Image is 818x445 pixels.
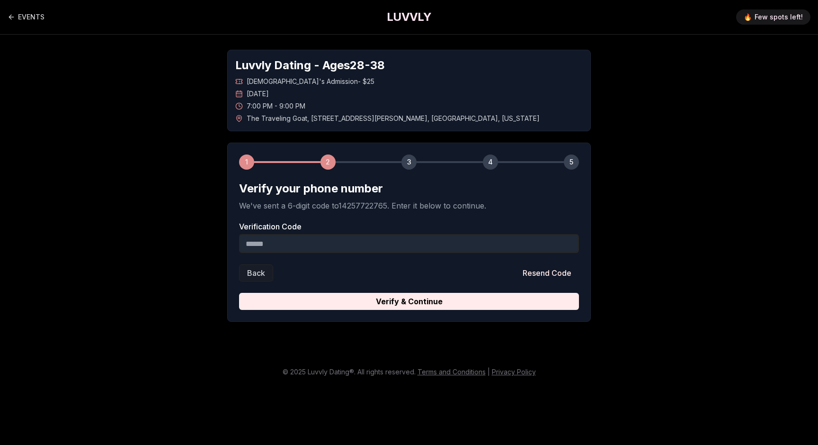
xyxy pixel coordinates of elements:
[239,154,254,170] div: 1
[239,264,273,282] button: Back
[247,77,374,86] span: [DEMOGRAPHIC_DATA]'s Admission - $25
[239,181,579,196] h2: Verify your phone number
[483,154,498,170] div: 4
[247,114,540,123] span: The Traveling Goat , [STREET_ADDRESS][PERSON_NAME] , [GEOGRAPHIC_DATA] , [US_STATE]
[247,101,305,111] span: 7:00 PM - 9:00 PM
[492,368,536,376] a: Privacy Policy
[8,8,44,27] a: Back to events
[515,264,579,282] button: Resend Code
[247,89,269,99] span: [DATE]
[755,12,803,22] span: Few spots left!
[239,200,579,211] p: We've sent a 6-digit code to 14257722765 . Enter it below to continue.
[564,154,579,170] div: 5
[239,223,579,230] label: Verification Code
[387,9,431,25] a: LUVVLY
[239,293,579,310] button: Verify & Continue
[235,58,583,73] h1: Luvvly Dating - Ages 28 - 38
[744,12,752,22] span: 🔥
[401,154,417,170] div: 3
[320,154,336,170] div: 2
[488,368,490,376] span: |
[418,368,486,376] a: Terms and Conditions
